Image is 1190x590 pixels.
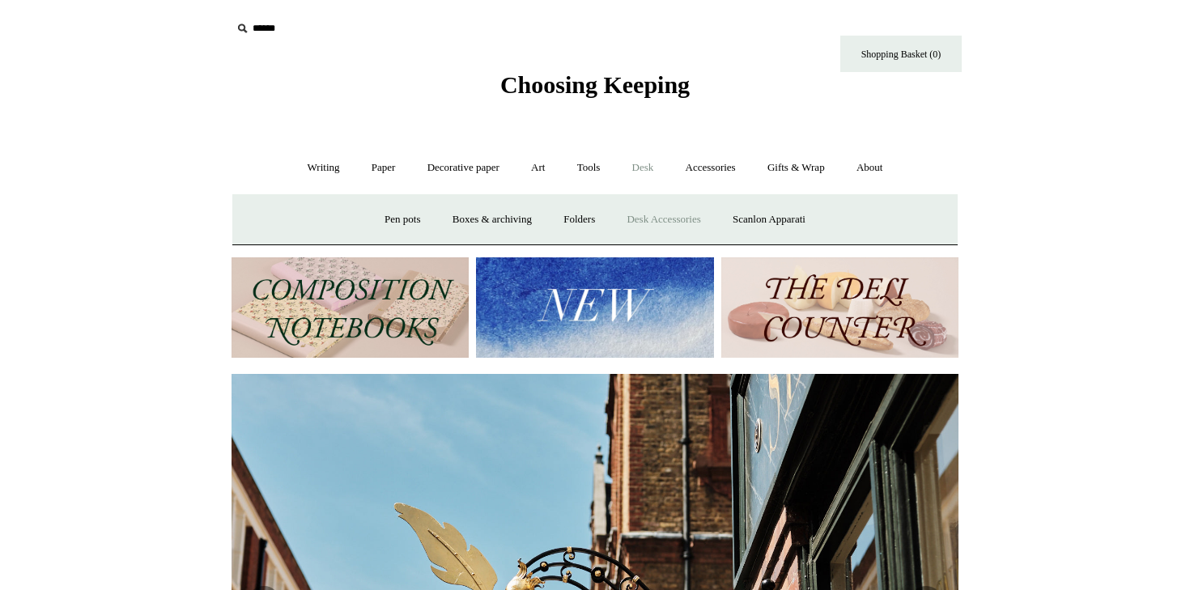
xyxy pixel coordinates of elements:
[612,198,715,241] a: Desk Accessories
[370,198,435,241] a: Pen pots
[718,198,820,241] a: Scanlon Apparati
[500,84,690,96] a: Choosing Keeping
[293,146,355,189] a: Writing
[413,146,514,189] a: Decorative paper
[721,257,958,359] img: The Deli Counter
[500,71,690,98] span: Choosing Keeping
[753,146,839,189] a: Gifts & Wrap
[618,146,669,189] a: Desk
[842,146,898,189] a: About
[671,146,750,189] a: Accessories
[357,146,410,189] a: Paper
[840,36,962,72] a: Shopping Basket (0)
[516,146,559,189] a: Art
[232,257,469,359] img: 202302 Composition ledgers.jpg__PID:69722ee6-fa44-49dd-a067-31375e5d54ec
[438,198,546,241] a: Boxes & archiving
[563,146,615,189] a: Tools
[476,257,713,359] img: New.jpg__PID:f73bdf93-380a-4a35-bcfe-7823039498e1
[549,198,610,241] a: Folders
